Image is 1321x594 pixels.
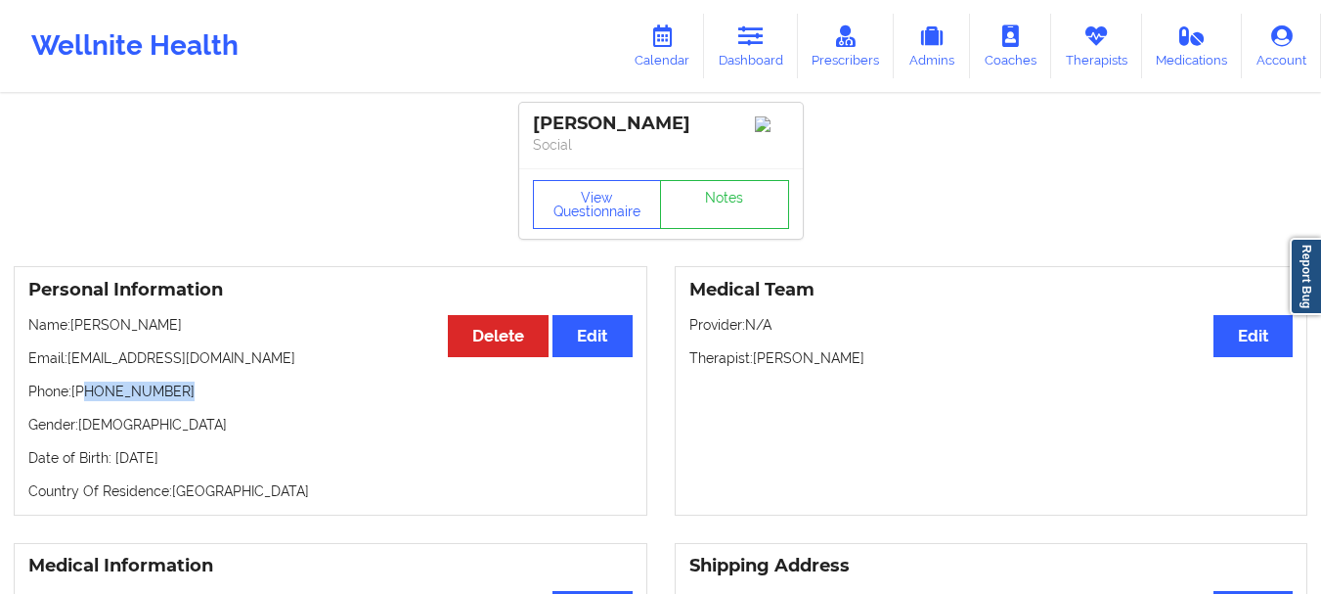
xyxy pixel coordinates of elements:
a: Calendar [620,14,704,78]
a: Medications [1142,14,1243,78]
h3: Shipping Address [689,555,1294,577]
p: Gender: [DEMOGRAPHIC_DATA] [28,415,633,434]
a: Therapists [1051,14,1142,78]
p: Phone: [PHONE_NUMBER] [28,382,633,401]
p: Date of Birth: [DATE] [28,448,633,468]
p: Country Of Residence: [GEOGRAPHIC_DATA] [28,481,633,501]
a: Prescribers [798,14,895,78]
h3: Personal Information [28,279,633,301]
button: Edit [552,315,632,357]
h3: Medical Information [28,555,633,577]
p: Social [533,135,789,155]
h3: Medical Team [689,279,1294,301]
p: Name: [PERSON_NAME] [28,315,633,335]
p: Therapist: [PERSON_NAME] [689,348,1294,368]
div: [PERSON_NAME] [533,113,789,135]
a: Admins [894,14,970,78]
button: Edit [1213,315,1293,357]
a: Dashboard [704,14,798,78]
a: Report Bug [1290,238,1321,315]
a: Notes [660,180,789,229]
img: Image%2Fplaceholer-image.png [755,116,789,132]
button: View Questionnaire [533,180,662,229]
p: Provider: N/A [689,315,1294,335]
button: Delete [448,315,549,357]
a: Account [1242,14,1321,78]
a: Coaches [970,14,1051,78]
p: Email: [EMAIL_ADDRESS][DOMAIN_NAME] [28,348,633,368]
